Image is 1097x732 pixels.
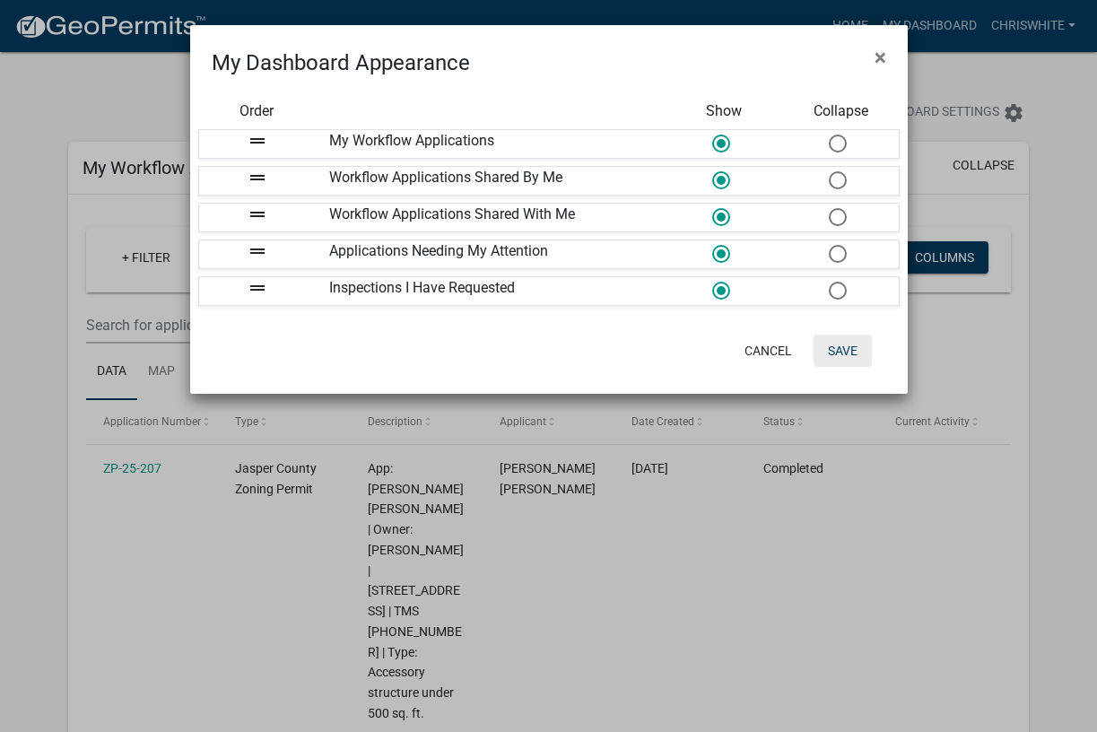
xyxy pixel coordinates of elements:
i: drag_handle [247,277,268,299]
button: Save [814,335,872,367]
div: Workflow Applications Shared With Me [316,204,666,231]
span: × [875,45,886,70]
button: Close [860,32,901,83]
i: drag_handle [247,240,268,262]
i: drag_handle [247,167,268,188]
div: Workflow Applications Shared By Me [316,167,666,195]
div: Inspections I Have Requested [316,277,666,305]
i: drag_handle [247,204,268,225]
h4: My Dashboard Appearance [212,47,470,79]
div: Applications Needing My Attention [316,240,666,268]
div: Collapse [782,100,899,122]
div: My Workflow Applications [316,130,666,158]
i: drag_handle [247,130,268,152]
button: Cancel [730,335,806,367]
div: Order [198,100,315,122]
div: Show [666,100,782,122]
